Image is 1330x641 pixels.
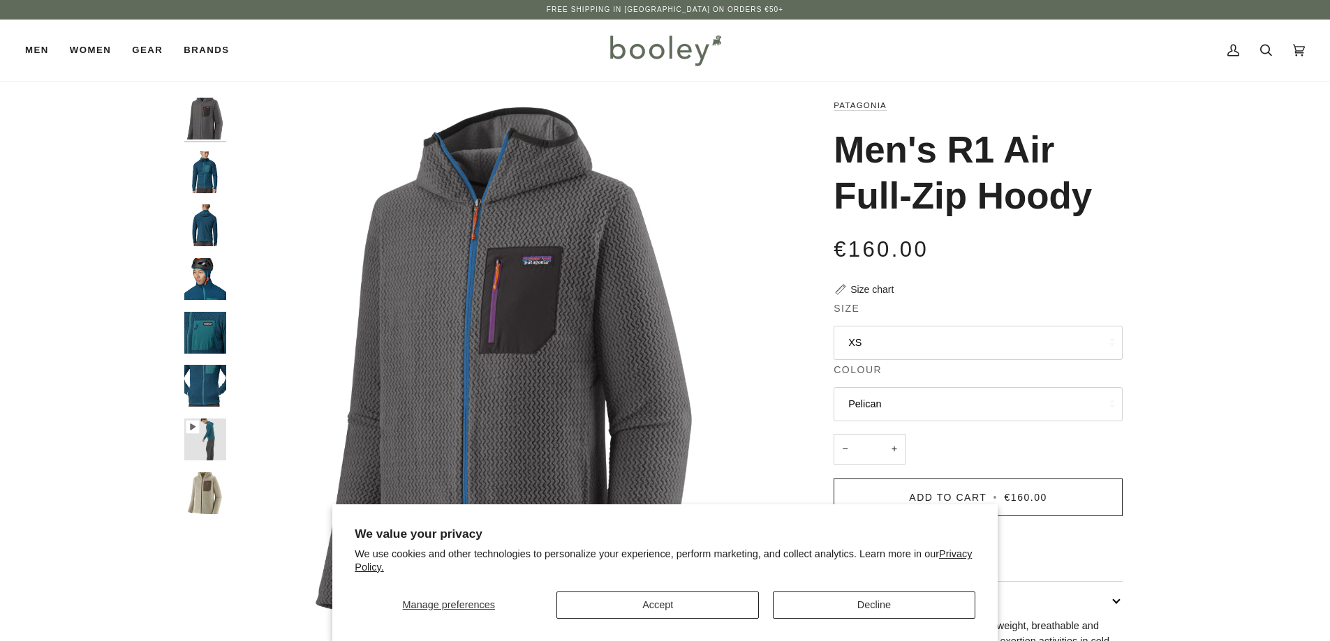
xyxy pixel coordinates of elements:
img: Patagonia Men's R1 Air Full-Zip Hoody - Booley Galway [184,204,226,246]
p: Free Shipping in [GEOGRAPHIC_DATA] on Orders €50+ [547,4,783,15]
span: Gear [132,43,163,57]
span: Manage preferences [403,599,495,610]
button: + [883,434,906,465]
button: − [834,434,856,465]
a: Privacy Policy. [355,548,972,573]
a: Men [25,20,59,81]
span: Men [25,43,49,57]
img: Patagonia Men's R1 Air Full-Zip Hoody - Booley Galway [184,258,226,300]
img: Patagonia Men's R1 Air Full-Zip Hoody - Booley Galway [184,151,226,193]
div: Size chart [850,282,894,297]
a: Patagonia [834,101,887,110]
span: Colour [834,363,882,377]
a: Women [59,20,121,81]
span: Women [70,43,111,57]
a: Gear [121,20,173,81]
button: Add to Cart • €160.00 [834,478,1123,516]
h2: We value your privacy [355,527,975,541]
button: Pelican [834,387,1123,421]
img: Booley [604,30,726,70]
span: Add to Cart [909,492,987,503]
span: Brands [184,43,229,57]
button: Manage preferences [355,591,542,619]
a: Brands [173,20,239,81]
img: Patagonia Men's R1 Air Full-Zip Hoody Vessel Blue - Booley Galway [184,418,226,460]
p: We use cookies and other technologies to personalize your experience, perform marketing, and coll... [355,548,975,574]
input: Quantity [834,434,906,465]
button: XS [834,326,1123,360]
span: Size [834,301,859,316]
img: Patagonia Men's R1 Air Full-Zip Hoody - Booley Galway [184,365,226,407]
button: Accept [556,591,759,619]
span: €160.00 [1005,492,1047,503]
button: Decline [773,591,975,619]
img: Patagonia Men's R1 Air Full-Zip Hoody - Booley Galway [184,312,226,354]
span: • [991,492,1000,503]
img: Patagonia Men's R1 Air Full-Zip Hoody Forge Grey - Booley Galway [184,98,226,139]
img: Men's R1 Air Full-Zip Hoody [184,472,226,514]
span: €160.00 [834,237,929,262]
h1: Men's R1 Air Full-Zip Hoody [834,127,1112,219]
